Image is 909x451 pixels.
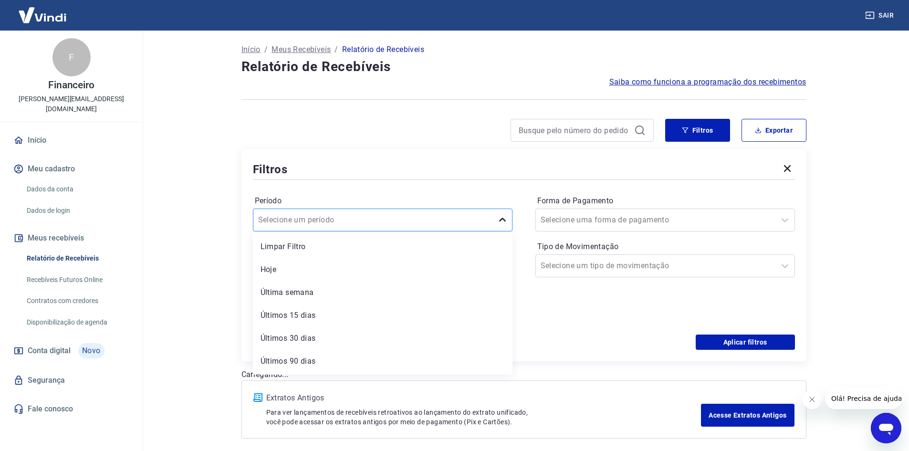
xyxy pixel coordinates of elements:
[23,291,131,311] a: Contratos com credores
[609,76,806,88] a: Saiba como funciona a programação dos recebimentos
[11,370,131,391] a: Segurança
[264,44,268,55] p: /
[241,57,806,76] h4: Relatório de Recebíveis
[701,404,794,427] a: Acesse Extratos Antigos
[241,44,261,55] a: Início
[253,283,512,302] div: Última semana
[665,119,730,142] button: Filtros
[28,344,71,357] span: Conta digital
[8,94,135,114] p: [PERSON_NAME][EMAIL_ADDRESS][DOMAIN_NAME]
[863,7,898,24] button: Sair
[6,7,80,14] span: Olá! Precisa de ajuda?
[11,339,131,362] a: Conta digitalNovo
[253,306,512,325] div: Últimos 15 dias
[266,392,701,404] p: Extratos Antigos
[11,130,131,151] a: Início
[696,335,795,350] button: Aplicar filtros
[11,228,131,249] button: Meus recebíveis
[23,179,131,199] a: Dados da conta
[342,44,424,55] p: Relatório de Recebíveis
[253,329,512,348] div: Últimos 30 dias
[241,369,806,380] p: Carregando...
[23,249,131,268] a: Relatório de Recebíveis
[11,158,131,179] button: Meu cadastro
[519,123,630,137] input: Busque pelo número do pedido
[23,201,131,220] a: Dados de login
[253,162,288,177] h5: Filtros
[11,0,73,30] img: Vindi
[253,260,512,279] div: Hoje
[253,237,512,256] div: Limpar Filtro
[23,313,131,332] a: Disponibilização de agenda
[78,343,104,358] span: Novo
[23,270,131,290] a: Recebíveis Futuros Online
[272,44,331,55] a: Meus Recebíveis
[742,119,806,142] button: Exportar
[871,413,901,443] iframe: Botão para abrir a janela de mensagens
[266,408,701,427] p: Para ver lançamentos de recebíveis retroativos ao lançamento do extrato unificado, você pode aces...
[52,38,91,76] div: F
[537,195,793,207] label: Forma de Pagamento
[11,399,131,420] a: Fale conosco
[334,44,338,55] p: /
[825,388,901,409] iframe: Mensagem da empresa
[253,352,512,371] div: Últimos 90 dias
[803,390,822,409] iframe: Fechar mensagem
[48,80,95,90] p: Financeiro
[537,241,793,252] label: Tipo de Movimentação
[253,393,262,402] img: ícone
[255,195,511,207] label: Período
